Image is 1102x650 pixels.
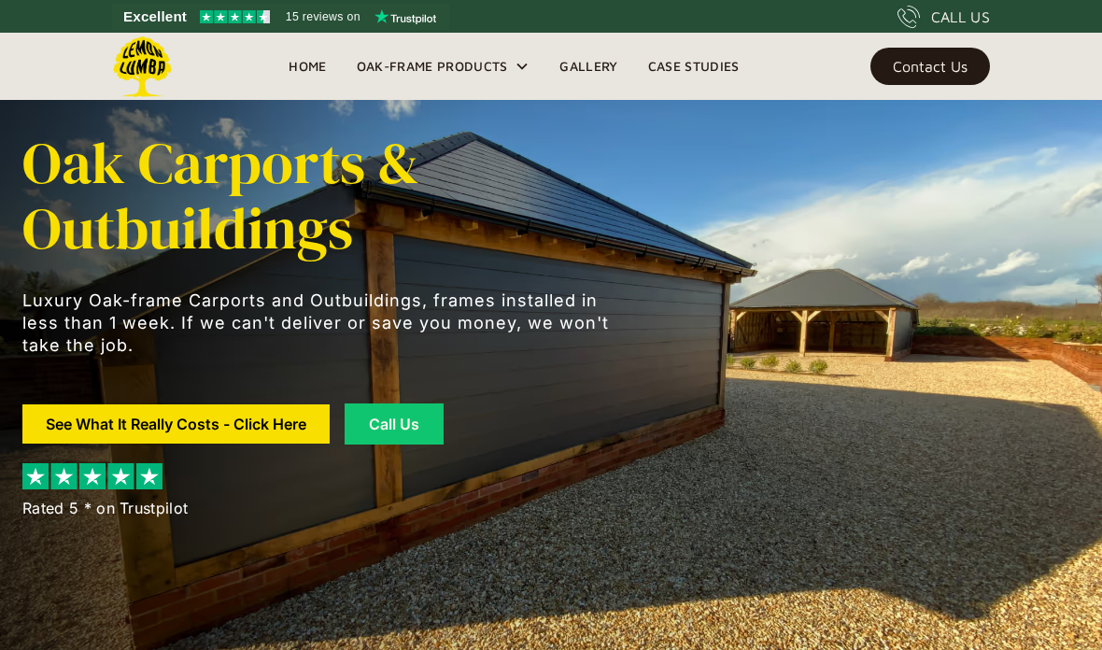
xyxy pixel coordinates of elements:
a: Case Studies [633,52,755,80]
div: Call Us [368,417,420,431]
span: 15 reviews on [286,6,360,28]
a: Contact Us [870,48,990,85]
div: Rated 5 * on Trustpilot [22,497,188,519]
a: Gallery [544,52,632,80]
h1: Oak Carports & Outbuildings [22,131,620,261]
a: Home [274,52,341,80]
span: Excellent [123,6,187,28]
a: See What It Really Costs - Click Here [22,404,330,444]
div: Oak-Frame Products [342,33,545,100]
img: Trustpilot logo [374,9,436,24]
div: Oak-Frame Products [357,55,508,78]
p: Luxury Oak-frame Carports and Outbuildings, frames installed in less than 1 week. If we can't del... [22,290,620,357]
img: Trustpilot 4.5 stars [200,10,270,23]
div: CALL US [931,6,990,28]
a: Call Us [345,403,444,445]
a: See Lemon Lumba reviews on Trustpilot [112,4,449,30]
a: CALL US [897,6,990,28]
div: Contact Us [893,60,968,73]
